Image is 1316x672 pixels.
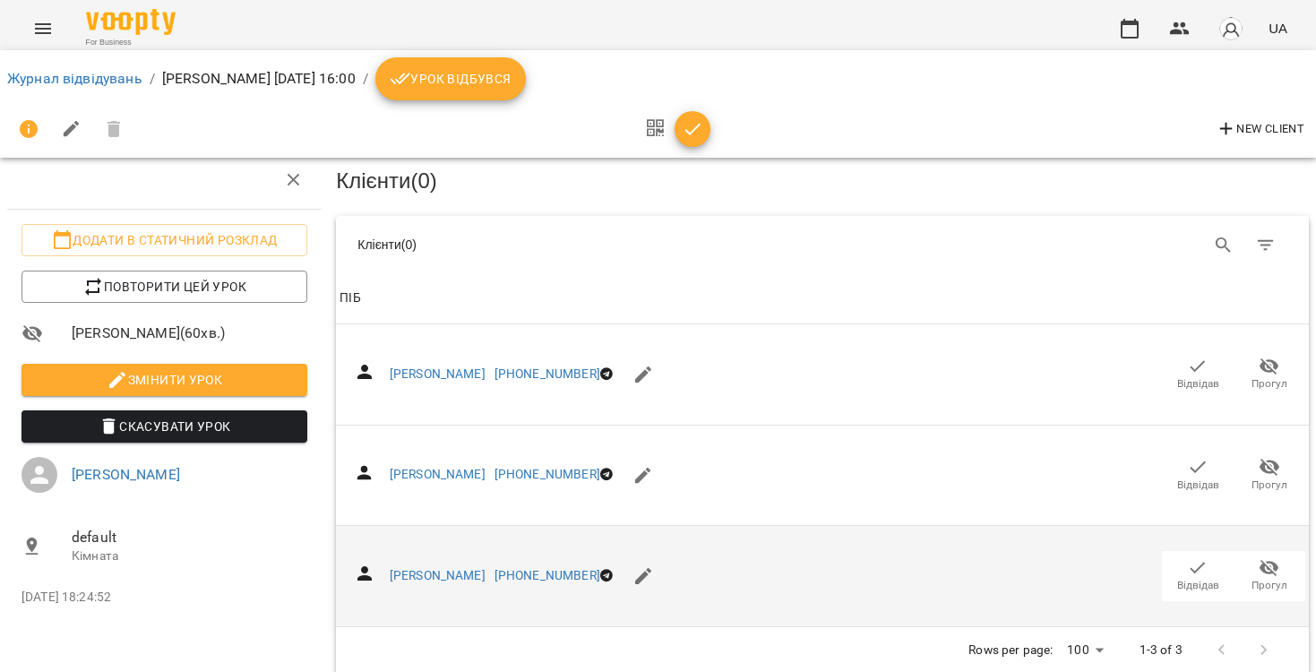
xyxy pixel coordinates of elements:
li: / [150,68,155,90]
button: Прогул [1234,349,1305,400]
div: ПІБ [340,288,360,309]
button: Menu [22,7,65,50]
p: Rows per page: [968,642,1053,659]
a: Журнал відвідувань [7,70,142,87]
span: For Business [86,37,176,48]
button: Прогул [1234,551,1305,601]
button: Відвідав [1162,551,1234,601]
a: [PHONE_NUMBER] [495,366,600,381]
span: Додати в статичний розклад [36,229,293,251]
img: Voopty Logo [86,9,176,35]
span: Прогул [1251,478,1287,493]
img: avatar_s.png [1218,16,1243,41]
span: [PERSON_NAME] ( 60 хв. ) [72,323,307,344]
p: [DATE] 18:24:52 [22,589,307,607]
span: default [72,527,307,548]
p: 1-3 of 3 [1140,642,1183,659]
span: Відвідав [1177,478,1219,493]
button: Скасувати Урок [22,410,307,443]
a: [PERSON_NAME] [390,366,486,381]
div: Sort [340,288,360,309]
span: Відвідав [1177,376,1219,392]
button: Прогул [1234,450,1305,500]
span: Урок відбувся [390,68,512,90]
a: [PERSON_NAME] [72,466,180,483]
h3: Клієнти ( 0 ) [336,169,1309,193]
span: Прогул [1251,578,1287,593]
span: Відвідав [1177,578,1219,593]
a: [PERSON_NAME] [390,568,486,582]
button: Урок відбувся [375,57,526,100]
a: [PHONE_NUMBER] [495,568,600,582]
a: [PERSON_NAME] [390,467,486,481]
span: New Client [1216,118,1304,140]
button: Повторити цей урок [22,271,307,303]
p: [PERSON_NAME] [DATE] 16:00 [162,68,356,90]
span: ПІБ [340,288,1305,309]
div: Table Toolbar [336,216,1309,273]
button: Search [1202,224,1245,267]
nav: breadcrumb [7,57,1309,100]
button: UA [1261,12,1294,45]
button: Змінити урок [22,364,307,396]
button: New Client [1211,115,1309,143]
p: Кімната [72,547,307,565]
span: Прогул [1251,376,1287,392]
span: UA [1269,19,1287,38]
span: Повторити цей урок [36,276,293,297]
span: Змінити урок [36,369,293,391]
button: Відвідав [1162,450,1234,500]
a: [PHONE_NUMBER] [495,467,600,481]
button: Відвідав [1162,349,1234,400]
li: / [363,68,368,90]
button: Додати в статичний розклад [22,224,307,256]
button: Фільтр [1244,224,1287,267]
div: Клієнти ( 0 ) [357,236,809,254]
span: Скасувати Урок [36,416,293,437]
div: 100 [1060,637,1110,663]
